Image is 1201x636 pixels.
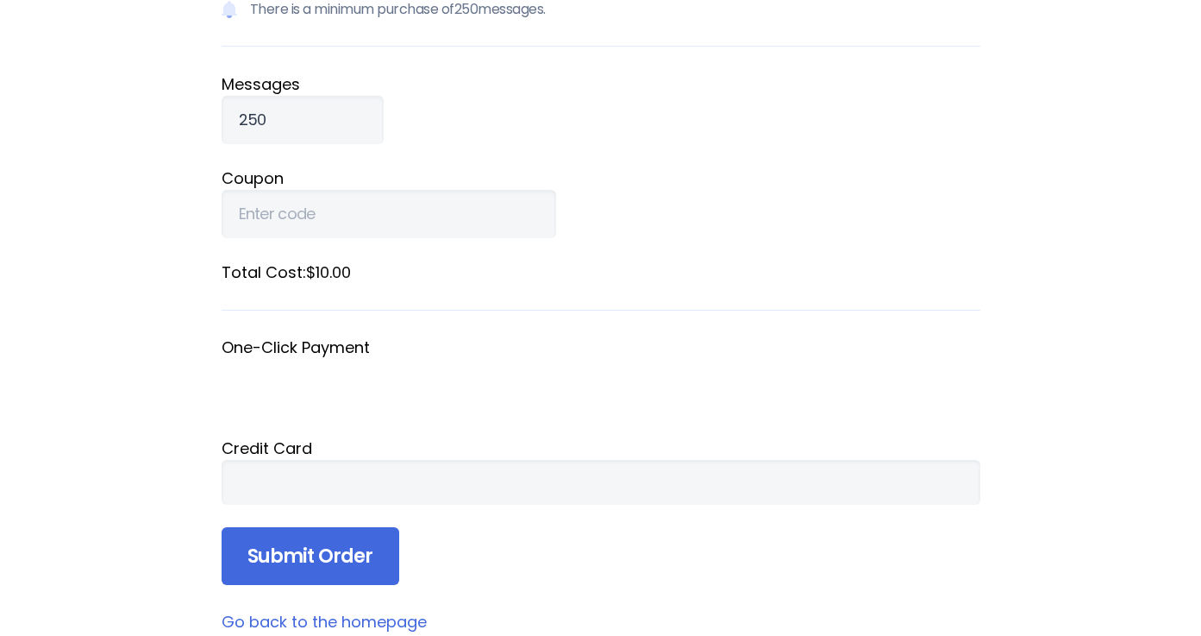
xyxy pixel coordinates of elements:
[222,167,980,190] label: Coupon
[222,527,399,586] input: Submit Order
[222,261,980,284] label: Total Cost: $10.00
[222,337,980,414] fieldset: One-Click Payment
[239,473,963,492] iframe: Secure card payment input frame
[222,96,384,144] input: Qty
[222,72,980,96] label: Message s
[222,611,427,633] a: Go back to the homepage
[222,437,980,460] div: Credit Card
[222,190,556,238] input: Enter code
[222,359,980,414] iframe: Secure payment button frame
